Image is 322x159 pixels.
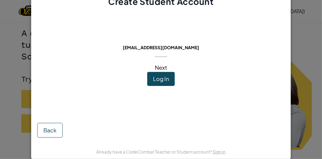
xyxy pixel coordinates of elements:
span: [EMAIL_ADDRESS][DOMAIN_NAME] [123,45,199,50]
span: This email is already in use: [118,36,204,43]
iframe: Sign in with Google Dialog [196,6,316,76]
span: Next [155,64,167,71]
button: Back [37,123,63,138]
span: Already have a CodeCombat Teacher or Student account? [97,149,213,154]
button: Log In [147,72,175,86]
span: Back [43,127,57,134]
span: Log In [153,75,169,82]
a: Sign in [213,149,226,154]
